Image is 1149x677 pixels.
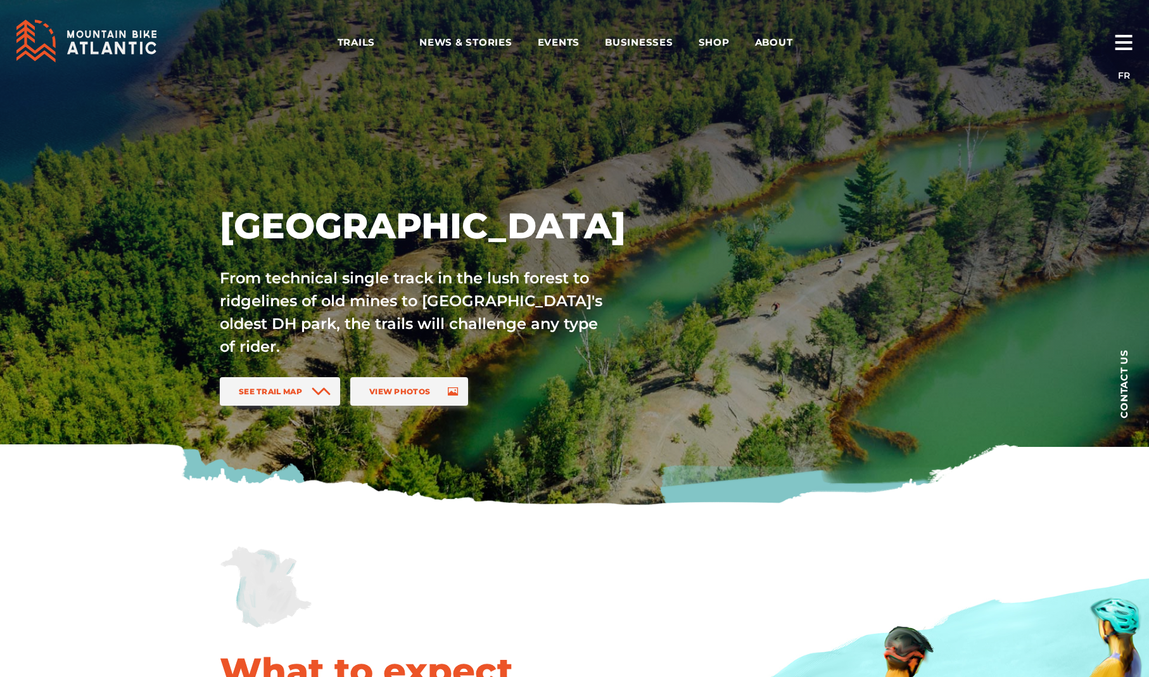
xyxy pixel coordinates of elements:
span: Contact us [1119,349,1129,418]
a: See Trail Map [220,377,340,406]
span: Events [538,36,580,49]
a: FR [1118,70,1130,81]
a: View Photos [350,377,468,406]
span: Trails [338,36,395,49]
span: About [755,36,812,49]
p: From technical single track in the lush forest to ridgelines of old mines to [GEOGRAPHIC_DATA]'s ... [220,267,605,358]
span: News & Stories [419,36,512,49]
a: Contact us [1098,330,1149,437]
span: See Trail Map [239,387,302,396]
span: View Photos [369,387,430,396]
span: Shop [699,36,730,49]
span: Businesses [605,36,673,49]
h1: [GEOGRAPHIC_DATA] [220,203,689,248]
